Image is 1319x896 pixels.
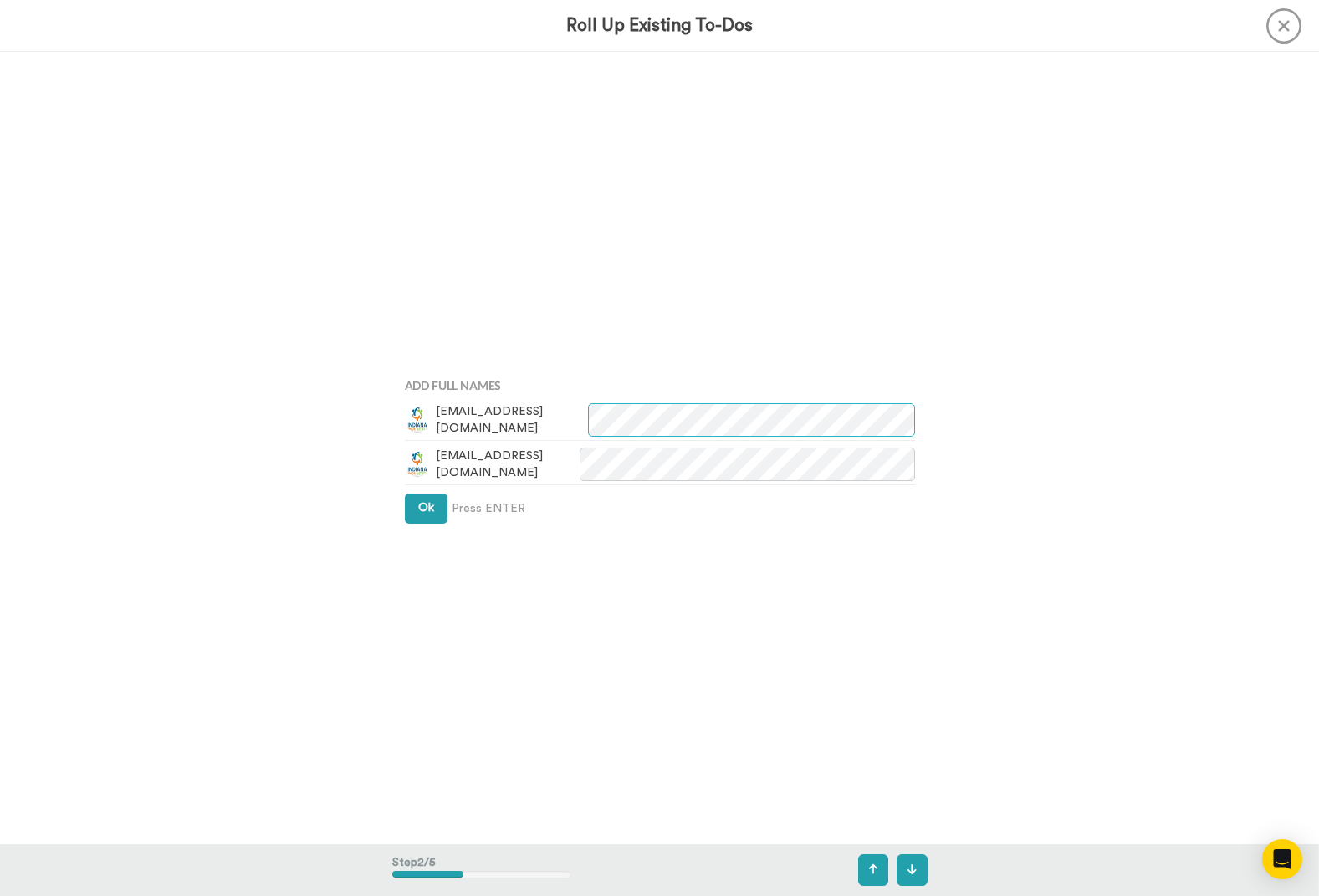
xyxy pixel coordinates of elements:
[405,494,447,524] button: Ok
[405,407,430,433] img: 516c2fe1-7afa-4203-9eca-02850fd9e4c8.png
[392,846,570,894] div: Step 2 / 5
[436,403,589,437] span: [EMAIL_ADDRESS][DOMAIN_NAME]
[405,452,430,477] img: 03c6bd19-67b2-4be8-8990-0be2f6283586.png
[452,500,525,517] span: Press ENTER
[1262,839,1302,879] div: Open Intercom Messenger
[566,16,753,35] h3: Roll Up Existing To-Dos
[418,502,434,514] span: Ok
[405,379,915,392] h4: Add Full Names
[436,448,580,481] span: [EMAIL_ADDRESS][DOMAIN_NAME]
